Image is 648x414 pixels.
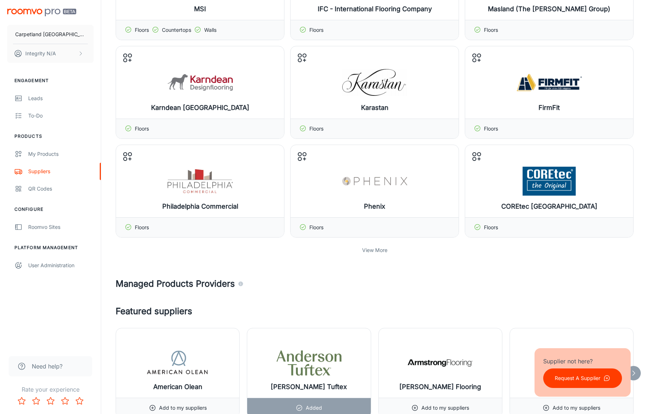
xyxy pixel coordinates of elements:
p: Supplier not here? [543,357,622,366]
p: Floors [309,26,323,34]
img: American Olean [145,349,210,377]
p: Add to my suppliers [159,404,207,412]
p: Floors [135,26,149,34]
div: My Products [28,150,94,158]
h6: American Olean [153,382,202,392]
img: Armstrong Flooring [408,349,473,377]
button: Rate 1 star [14,394,29,408]
div: To-do [28,112,94,120]
div: Suppliers [28,167,94,175]
p: Floors [309,223,323,231]
p: Floors [309,125,323,133]
p: Add to my suppliers [553,404,600,412]
button: Carpetland [GEOGRAPHIC_DATA] [7,25,94,44]
h6: [PERSON_NAME] Tuftex [271,382,347,392]
h6: [PERSON_NAME] Flooring [399,382,481,392]
button: Integrity N/A [7,44,94,63]
p: Request A Supplier [555,374,600,382]
h4: Managed Products Providers [116,277,634,290]
p: Added [306,404,322,412]
p: Floors [135,125,149,133]
p: Rate your experience [6,385,95,394]
p: Countertops [162,26,191,34]
p: Walls [204,26,216,34]
button: Rate 2 star [29,394,43,408]
p: Floors [484,223,498,231]
img: Roomvo PRO Beta [7,9,76,16]
div: Roomvo Sites [28,223,94,231]
p: Carpetland [GEOGRAPHIC_DATA] [15,30,86,38]
p: Floors [135,223,149,231]
button: Rate 3 star [43,394,58,408]
p: View More [362,246,387,254]
p: Add to my suppliers [421,404,469,412]
button: Rate 5 star [72,394,87,408]
div: QR Codes [28,185,94,193]
div: Agencies and suppliers who work with us to automatically identify the specific products you carry [238,277,244,290]
p: Floors [484,125,498,133]
p: Floors [484,26,498,34]
div: User Administration [28,261,94,269]
h4: Featured suppliers [116,305,634,318]
p: Integrity N/A [25,50,56,57]
h6: [PERSON_NAME] [GEOGRAPHIC_DATA] [516,372,627,392]
img: Anderson Tuftex [276,349,342,377]
button: Rate 4 star [58,394,72,408]
button: Request A Supplier [543,368,622,388]
span: Need help? [32,362,63,371]
div: Leads [28,94,94,102]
